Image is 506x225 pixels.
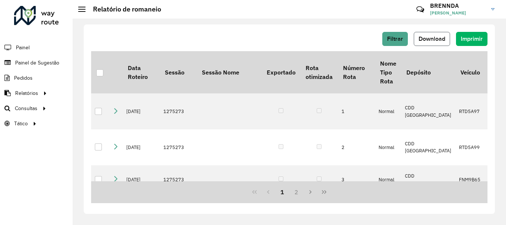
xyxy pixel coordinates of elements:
[455,129,486,165] td: RTD5A99
[14,120,28,128] span: Tático
[455,51,486,93] th: Veículo
[338,165,375,194] td: 3
[15,59,59,67] span: Painel de Sugestão
[15,89,38,97] span: Relatórios
[455,165,486,194] td: FNM9B65
[375,165,401,194] td: Normal
[455,93,486,129] td: RTD5A97
[412,1,428,17] a: Contato Rápido
[123,129,160,165] td: [DATE]
[401,51,455,93] th: Depósito
[275,185,289,199] button: 1
[338,93,375,129] td: 1
[419,36,445,42] span: Download
[123,51,160,93] th: Data Roteiro
[387,36,403,42] span: Filtrar
[456,32,487,46] button: Imprimir
[160,129,197,165] td: 1275273
[338,51,375,93] th: Número Rota
[375,93,401,129] td: Normal
[123,93,160,129] td: [DATE]
[303,185,317,199] button: Next Page
[262,51,300,93] th: Exportado
[414,32,450,46] button: Download
[430,2,486,9] h3: BRENNDA
[461,36,483,42] span: Imprimir
[300,51,337,93] th: Rota otimizada
[160,93,197,129] td: 1275273
[338,129,375,165] td: 2
[401,93,455,129] td: CDD [GEOGRAPHIC_DATA]
[401,165,455,194] td: CDD [GEOGRAPHIC_DATA]
[14,74,33,82] span: Pedidos
[289,185,303,199] button: 2
[317,185,331,199] button: Last Page
[382,32,408,46] button: Filtrar
[160,51,197,93] th: Sessão
[123,165,160,194] td: [DATE]
[197,51,262,93] th: Sessão Nome
[375,129,401,165] td: Normal
[160,165,197,194] td: 1275273
[16,44,30,52] span: Painel
[15,105,37,112] span: Consultas
[401,129,455,165] td: CDD [GEOGRAPHIC_DATA]
[86,5,161,13] h2: Relatório de romaneio
[430,10,486,16] span: [PERSON_NAME]
[375,51,401,93] th: Nome Tipo Rota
